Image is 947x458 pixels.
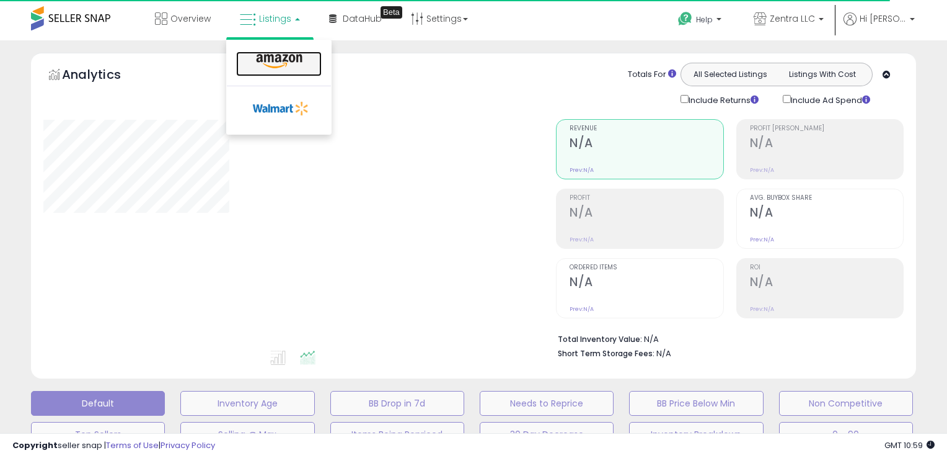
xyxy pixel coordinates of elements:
span: Ordered Items [570,264,723,271]
div: Totals For [628,69,676,81]
span: Listings [259,12,291,25]
a: Help [668,2,734,40]
strong: Copyright [12,439,58,451]
span: Help [696,14,713,25]
small: Prev: N/A [570,305,594,313]
small: Prev: N/A [750,166,774,174]
span: ROI [750,264,903,271]
button: Top Sellers [31,422,165,447]
button: Needs to Reprice [480,391,614,416]
h2: N/A [750,136,903,153]
a: Terms of Use [106,439,159,451]
span: 2025-09-11 10:59 GMT [884,439,935,451]
small: Prev: N/A [750,305,774,313]
button: 0 - 90 [779,422,913,447]
span: Hi [PERSON_NAME] [860,12,906,25]
small: Prev: N/A [570,166,594,174]
h5: Analytics [62,66,145,86]
button: Selling @ Max [180,422,314,447]
small: Prev: N/A [570,236,594,243]
h2: N/A [750,275,903,292]
div: Tooltip anchor [381,6,402,19]
button: Inventory Breakdown [629,422,763,447]
span: Zentra LLC [770,12,815,25]
h2: N/A [570,136,723,153]
button: Non Competitive [779,391,913,416]
span: DataHub [343,12,382,25]
button: BB Drop in 7d [330,391,464,416]
span: Profit [PERSON_NAME] [750,125,903,132]
b: Total Inventory Value: [558,334,642,344]
h2: N/A [570,275,723,292]
a: Hi [PERSON_NAME] [843,12,915,40]
span: Profit [570,195,723,202]
button: All Selected Listings [684,66,777,83]
button: Items Being Repriced [330,422,464,447]
small: Prev: N/A [750,236,774,243]
div: Include Ad Spend [773,92,890,107]
span: N/A [656,348,671,359]
div: Include Returns [671,92,773,107]
span: Overview [170,12,211,25]
span: Revenue [570,125,723,132]
a: Privacy Policy [161,439,215,451]
button: Default [31,391,165,416]
div: seller snap | | [12,440,215,452]
button: 30 Day Decrease [480,422,614,447]
li: N/A [558,331,894,346]
b: Short Term Storage Fees: [558,348,654,359]
button: Inventory Age [180,391,314,416]
i: Get Help [677,11,693,27]
span: Avg. Buybox Share [750,195,903,202]
h2: N/A [750,205,903,222]
button: BB Price Below Min [629,391,763,416]
h2: N/A [570,205,723,222]
button: Listings With Cost [776,66,868,83]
